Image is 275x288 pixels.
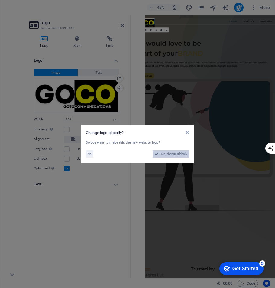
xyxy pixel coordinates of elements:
span: Change logo globally? [86,130,124,135]
button: Yes, change globally [153,150,189,158]
div: 5 [43,1,49,7]
span: Yes, change globally [160,150,187,158]
button: No [86,150,93,158]
div: Get Started 5 items remaining, 0% complete [3,3,47,16]
span: No [88,150,92,158]
div: Do you want to make this the new website logo? [86,140,189,146]
div: Get Started [16,7,42,12]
